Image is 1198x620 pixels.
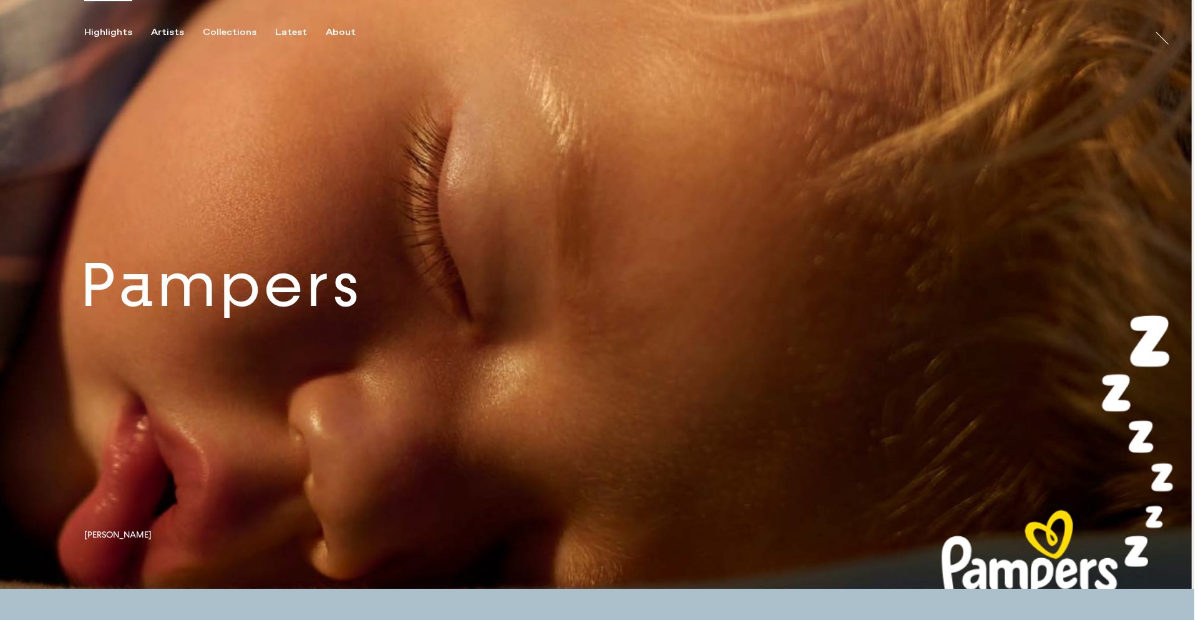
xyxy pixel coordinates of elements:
div: About [326,27,356,38]
button: Collections [203,27,275,38]
div: Latest [275,27,307,38]
button: Artists [151,27,203,38]
div: Artists [151,27,184,38]
div: Highlights [84,27,132,38]
button: Latest [275,27,326,38]
div: Collections [203,27,256,38]
button: About [326,27,374,38]
button: Highlights [84,27,151,38]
